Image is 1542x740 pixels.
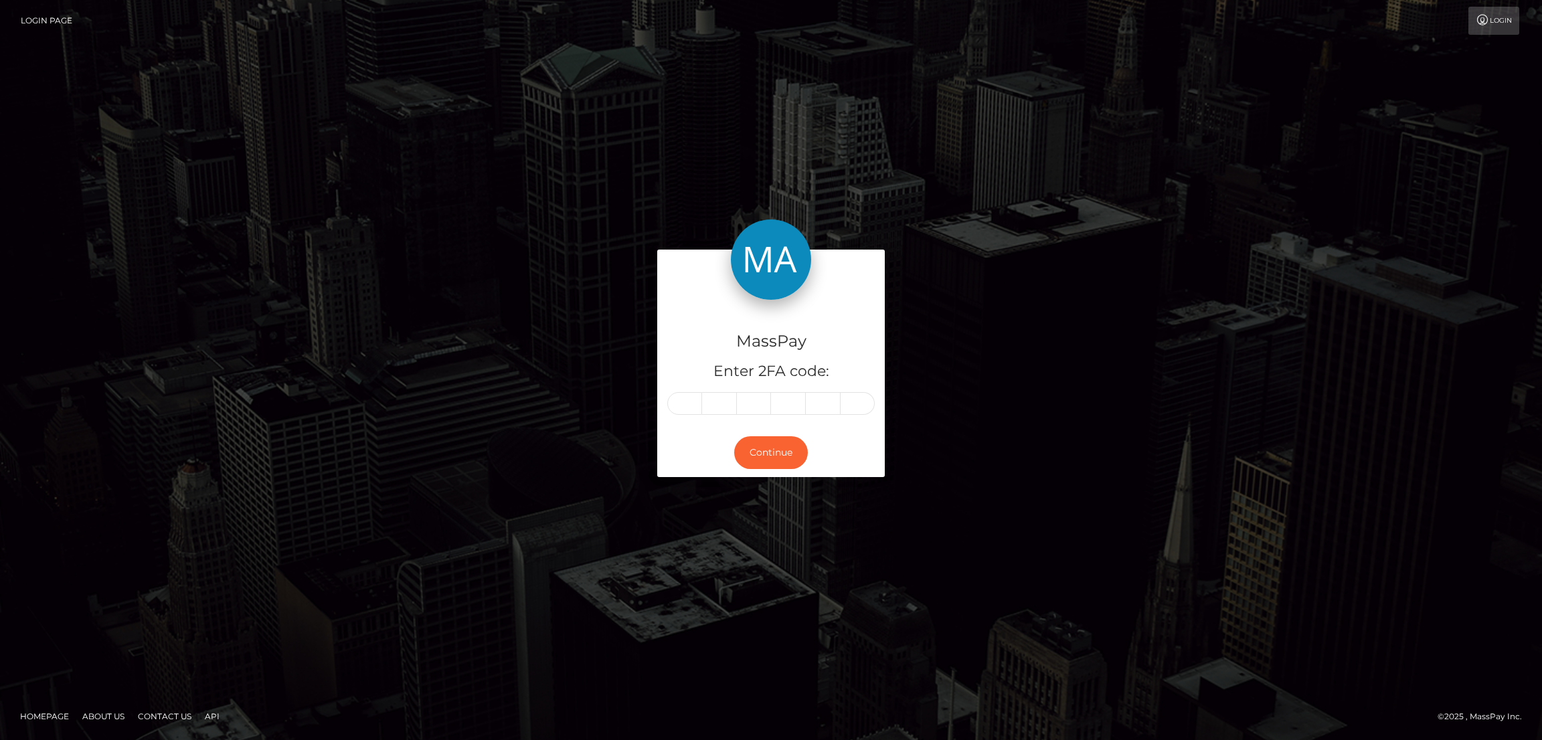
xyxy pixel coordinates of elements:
a: About Us [77,706,130,727]
a: Homepage [15,706,74,727]
a: API [199,706,225,727]
img: MassPay [731,219,811,300]
h4: MassPay [667,330,875,353]
a: Contact Us [133,706,197,727]
div: © 2025 , MassPay Inc. [1438,709,1532,724]
a: Login Page [21,7,72,35]
h5: Enter 2FA code: [667,361,875,382]
a: Login [1468,7,1519,35]
button: Continue [734,436,808,469]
